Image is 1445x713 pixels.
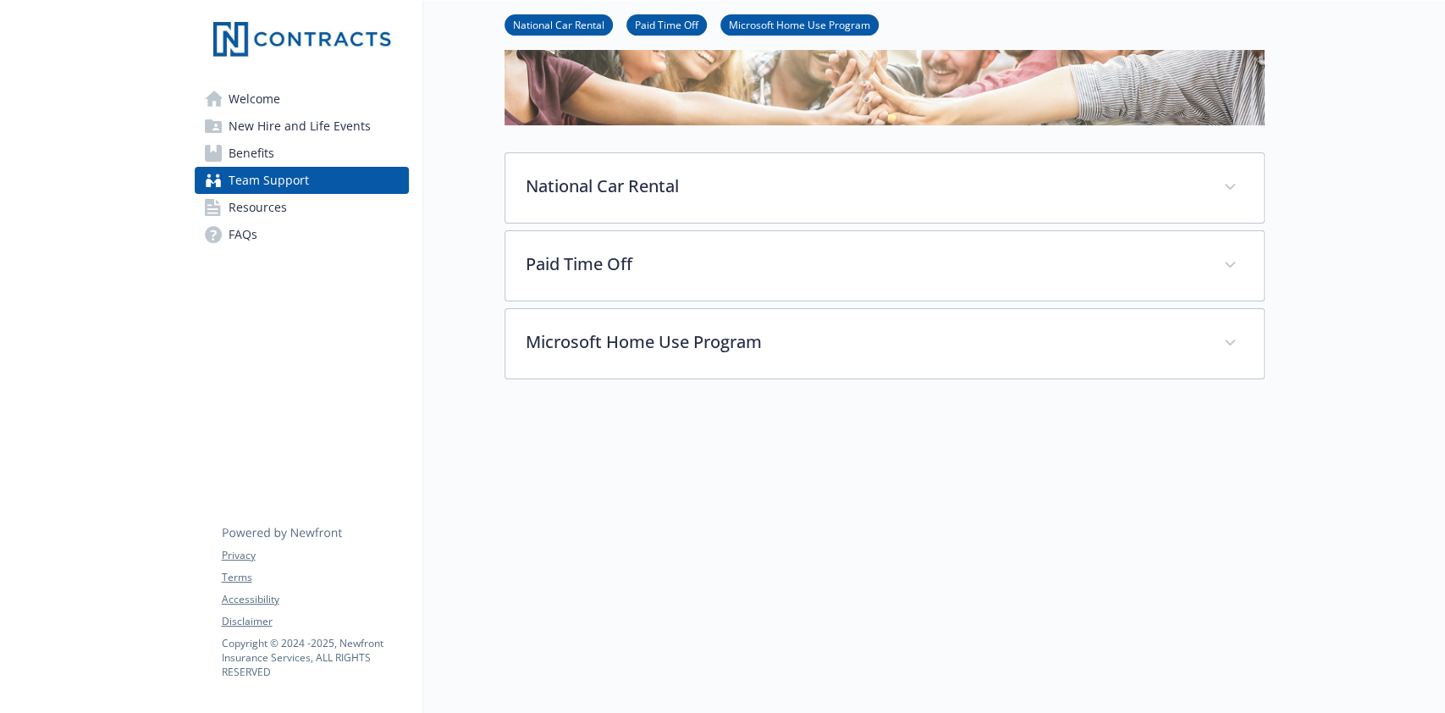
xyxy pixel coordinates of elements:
span: Resources [229,194,287,221]
a: Disclaimer [222,614,408,629]
a: Terms [222,570,408,585]
span: Team Support [229,167,309,194]
a: National Car Rental [505,16,613,32]
a: Microsoft Home Use Program [720,16,879,32]
span: New Hire and Life Events [229,113,371,140]
a: Accessibility [222,592,408,607]
a: Welcome [195,86,409,113]
div: National Car Rental [505,153,1264,223]
a: Privacy [222,548,408,563]
a: New Hire and Life Events [195,113,409,140]
a: FAQs [195,221,409,248]
a: Benefits [195,140,409,167]
a: Paid Time Off [626,16,707,32]
div: Microsoft Home Use Program [505,309,1264,379]
span: Benefits [229,140,274,167]
p: National Car Rental [526,174,1203,199]
span: FAQs [229,221,257,248]
p: Paid Time Off [526,251,1203,277]
a: Resources [195,194,409,221]
div: Paid Time Off [505,231,1264,301]
p: Copyright © 2024 - 2025 , Newfront Insurance Services, ALL RIGHTS RESERVED [222,636,408,679]
a: Team Support [195,167,409,194]
span: Welcome [229,86,280,113]
p: Microsoft Home Use Program [526,329,1203,355]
